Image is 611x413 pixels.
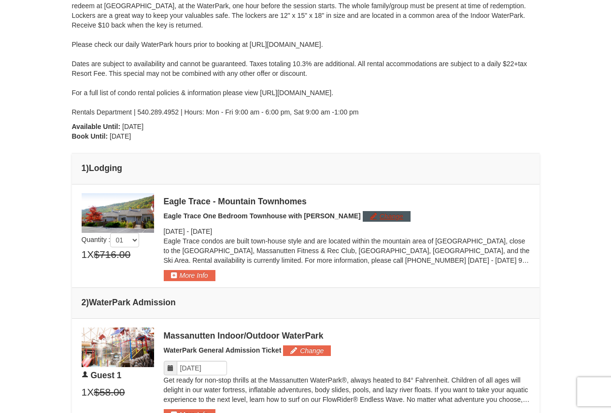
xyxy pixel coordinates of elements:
img: 6619917-1403-22d2226d.jpg [82,328,154,367]
span: [DATE] [110,132,131,140]
p: Eagle Trace condos are built town-house style and are located within the mountain area of [GEOGRA... [164,236,530,265]
h4: 1 Lodging [82,163,530,173]
span: $58.00 [94,385,125,399]
img: 19218983-1-9b289e55.jpg [82,193,154,233]
span: Quantity : [82,236,140,243]
button: More Info [164,270,215,281]
span: - [186,228,189,235]
h4: 2 WaterPark Admission [82,298,530,307]
button: Change [363,211,411,222]
button: Change [283,345,331,356]
span: 1 [82,247,87,262]
div: Eagle Trace - Mountain Townhomes [164,197,530,206]
span: WaterPark General Admission Ticket [164,346,282,354]
span: Guest 1 [90,370,121,380]
p: Get ready for non-stop thrills at the Massanutten WaterPark®, always heated to 84° Fahrenheit. Ch... [164,375,530,404]
span: Eagle Trace One Bedroom Townhouse with [PERSON_NAME] [164,212,361,220]
span: 1 [82,385,87,399]
span: [DATE] [122,123,143,130]
span: ) [86,298,89,307]
strong: Available Until: [72,123,121,130]
span: [DATE] [164,228,185,235]
div: Massanutten Indoor/Outdoor WaterPark [164,331,530,341]
span: X [87,385,94,399]
span: ) [86,163,89,173]
strong: Book Until: [72,132,108,140]
span: X [87,247,94,262]
span: $716.00 [94,247,130,262]
span: [DATE] [191,228,212,235]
